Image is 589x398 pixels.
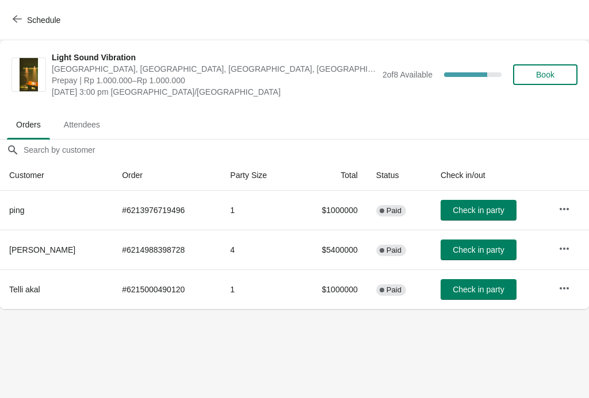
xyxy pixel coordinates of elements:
[453,206,504,215] span: Check in party
[387,246,401,255] span: Paid
[113,191,221,230] td: # 6213976719496
[23,140,589,160] input: Search by customer
[367,160,431,191] th: Status
[221,269,294,309] td: 1
[6,10,70,30] button: Schedule
[431,160,549,191] th: Check in/out
[383,70,433,79] span: 2 of 8 Available
[7,114,50,135] span: Orders
[113,160,221,191] th: Order
[387,285,401,295] span: Paid
[221,160,294,191] th: Party Size
[52,52,377,63] span: Light Sound Vibration
[27,16,60,25] span: Schedule
[294,160,367,191] th: Total
[9,285,40,294] span: Telli akal
[453,285,504,294] span: Check in party
[221,230,294,269] td: 4
[441,200,517,221] button: Check in party
[9,245,75,254] span: [PERSON_NAME]
[453,245,504,254] span: Check in party
[52,75,377,86] span: Prepay | Rp 1.000.000–Rp 1.000.000
[221,191,294,230] td: 1
[387,206,401,215] span: Paid
[294,191,367,230] td: $1000000
[513,64,577,85] button: Book
[52,63,377,75] span: [GEOGRAPHIC_DATA], [GEOGRAPHIC_DATA], [GEOGRAPHIC_DATA], [GEOGRAPHIC_DATA], [GEOGRAPHIC_DATA]
[441,279,517,300] button: Check in party
[9,206,24,215] span: ping
[113,269,221,309] td: # 6215000490120
[113,230,221,269] td: # 6214988398728
[20,58,39,91] img: Light Sound Vibration
[52,86,377,98] span: [DATE] 3:00 pm [GEOGRAPHIC_DATA]/[GEOGRAPHIC_DATA]
[294,269,367,309] td: $1000000
[441,239,517,260] button: Check in party
[294,230,367,269] td: $5400000
[536,70,554,79] span: Book
[55,114,109,135] span: Attendees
